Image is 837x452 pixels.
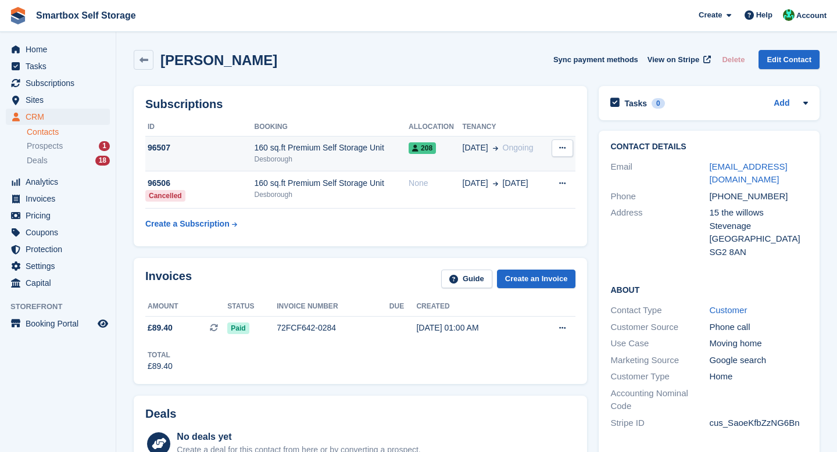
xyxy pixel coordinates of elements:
[553,50,638,69] button: Sync payment methods
[145,297,227,316] th: Amount
[145,177,255,189] div: 96506
[643,50,713,69] a: View on Stripe
[503,177,528,189] span: [DATE]
[6,224,110,241] a: menu
[709,232,808,246] div: [GEOGRAPHIC_DATA]
[610,321,709,334] div: Customer Source
[759,50,820,69] a: Edit Contact
[756,9,772,21] span: Help
[610,387,709,413] div: Accounting Nominal Code
[27,155,110,167] a: Deals 18
[709,206,808,220] div: 15 the willows
[27,127,110,138] a: Contacts
[145,118,255,137] th: ID
[26,92,95,108] span: Sites
[648,54,699,66] span: View on Stripe
[409,177,462,189] div: None
[145,213,237,235] a: Create a Subscription
[610,206,709,259] div: Address
[6,207,110,224] a: menu
[389,297,417,316] th: Due
[624,98,647,109] h2: Tasks
[6,75,110,91] a: menu
[610,337,709,350] div: Use Case
[441,270,492,289] a: Guide
[6,58,110,74] a: menu
[10,301,116,313] span: Storefront
[6,191,110,207] a: menu
[148,360,173,372] div: £89.40
[463,142,488,154] span: [DATE]
[26,174,95,190] span: Analytics
[31,6,141,25] a: Smartbox Self Storage
[26,58,95,74] span: Tasks
[699,9,722,21] span: Create
[709,354,808,367] div: Google search
[652,98,665,109] div: 0
[463,118,547,137] th: Tenancy
[6,92,110,108] a: menu
[26,275,95,291] span: Capital
[709,220,808,233] div: Stevenage
[610,370,709,383] div: Customer Type
[26,241,95,257] span: Protection
[709,370,808,383] div: Home
[27,155,48,166] span: Deals
[227,322,249,334] span: Paid
[709,246,808,259] div: SG2 8AN
[255,142,409,154] div: 160 sq.ft Premium Self Storage Unit
[709,337,808,350] div: Moving home
[160,52,277,68] h2: [PERSON_NAME]
[148,322,173,334] span: £89.40
[95,156,110,166] div: 18
[27,141,63,152] span: Prospects
[497,270,576,289] a: Create an Invoice
[783,9,795,21] img: Elinor Shepherd
[610,304,709,317] div: Contact Type
[145,190,185,202] div: Cancelled
[99,141,110,151] div: 1
[26,258,95,274] span: Settings
[709,305,747,315] a: Customer
[409,118,462,137] th: Allocation
[6,275,110,291] a: menu
[796,10,827,21] span: Account
[610,190,709,203] div: Phone
[145,98,575,111] h2: Subscriptions
[6,109,110,125] a: menu
[6,241,110,257] a: menu
[9,7,27,24] img: stora-icon-8386f47178a22dfd0bd8f6a31ec36ba5ce8667c1dd55bd0f319d3a0aa187defe.svg
[255,154,409,164] div: Desborough
[416,297,531,316] th: Created
[255,118,409,137] th: Booking
[6,41,110,58] a: menu
[26,75,95,91] span: Subscriptions
[177,430,420,444] div: No deals yet
[26,191,95,207] span: Invoices
[709,321,808,334] div: Phone call
[96,317,110,331] a: Preview store
[610,417,709,430] div: Stripe ID
[26,207,95,224] span: Pricing
[409,142,436,154] span: 208
[255,177,409,189] div: 160 sq.ft Premium Self Storage Unit
[709,190,808,203] div: [PHONE_NUMBER]
[6,315,110,332] a: menu
[26,109,95,125] span: CRM
[26,41,95,58] span: Home
[610,142,808,152] h2: Contact Details
[503,143,534,152] span: Ongoing
[6,174,110,190] a: menu
[145,270,192,289] h2: Invoices
[774,97,789,110] a: Add
[277,322,389,334] div: 72FCF642-0284
[709,417,808,430] div: cus_SaoeKfbZzNG6Bn
[709,162,787,185] a: [EMAIL_ADDRESS][DOMAIN_NAME]
[26,315,95,332] span: Booking Portal
[148,350,173,360] div: Total
[27,140,110,152] a: Prospects 1
[717,50,749,69] button: Delete
[145,142,255,154] div: 96507
[255,189,409,200] div: Desborough
[277,297,389,316] th: Invoice number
